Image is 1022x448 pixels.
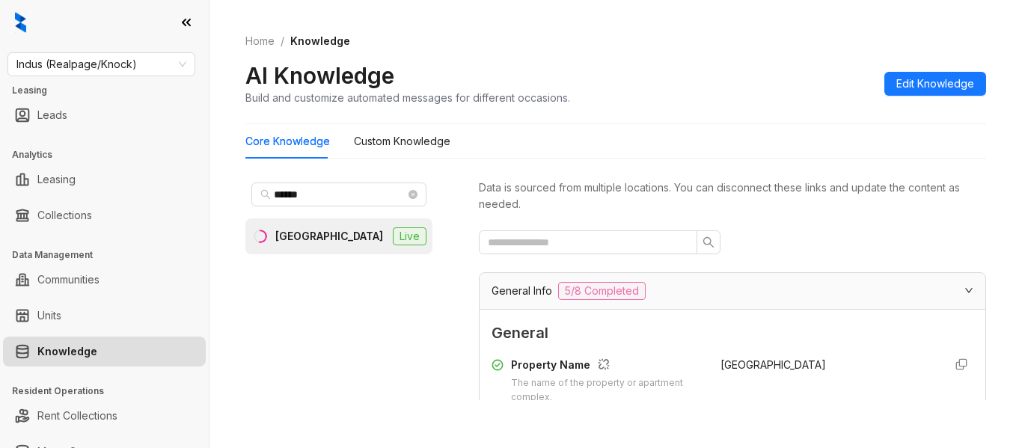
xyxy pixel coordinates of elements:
[492,322,973,345] span: General
[511,376,703,405] div: The name of the property or apartment complex.
[896,76,974,92] span: Edit Knowledge
[492,283,552,299] span: General Info
[409,190,417,199] span: close-circle
[12,384,209,398] h3: Resident Operations
[884,72,986,96] button: Edit Knowledge
[3,100,206,130] li: Leads
[245,133,330,150] div: Core Knowledge
[3,401,206,431] li: Rent Collections
[260,189,271,200] span: search
[37,301,61,331] a: Units
[511,357,703,376] div: Property Name
[37,401,117,431] a: Rent Collections
[703,236,715,248] span: search
[37,165,76,194] a: Leasing
[393,227,426,245] span: Live
[15,12,26,33] img: logo
[275,228,383,245] div: [GEOGRAPHIC_DATA]
[12,248,209,262] h3: Data Management
[964,286,973,295] span: expanded
[480,273,985,309] div: General Info5/8 Completed
[37,265,100,295] a: Communities
[242,33,278,49] a: Home
[12,148,209,162] h3: Analytics
[720,358,826,371] span: [GEOGRAPHIC_DATA]
[3,165,206,194] li: Leasing
[37,100,67,130] a: Leads
[37,200,92,230] a: Collections
[281,33,284,49] li: /
[354,133,450,150] div: Custom Knowledge
[290,34,350,47] span: Knowledge
[3,200,206,230] li: Collections
[3,337,206,366] li: Knowledge
[12,84,209,97] h3: Leasing
[245,61,394,90] h2: AI Knowledge
[3,301,206,331] li: Units
[16,53,186,76] span: Indus (Realpage/Knock)
[558,282,646,300] span: 5/8 Completed
[37,337,97,366] a: Knowledge
[245,90,570,105] div: Build and customize automated messages for different occasions.
[479,179,986,212] div: Data is sourced from multiple locations. You can disconnect these links and update the content as...
[3,265,206,295] li: Communities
